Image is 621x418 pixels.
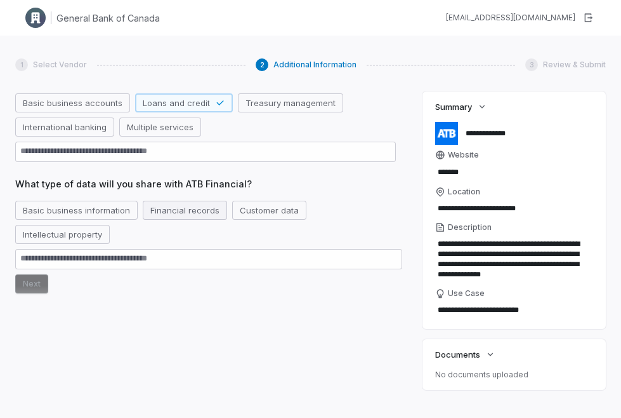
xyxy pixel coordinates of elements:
[15,177,402,191] span: What type of data will you share with ATB Financial?
[435,370,593,380] p: No documents uploaded
[15,118,114,137] button: International banking
[238,93,343,112] button: Treasury management
[33,60,87,70] span: Select Vendor
[15,225,110,244] button: Intellectual property
[15,201,138,220] button: Basic business information
[15,58,28,71] div: 1
[232,201,306,220] button: Customer data
[135,93,233,112] button: Loans and credit
[435,349,480,360] span: Documents
[448,288,485,299] span: Use Case
[446,13,575,23] div: [EMAIL_ADDRESS][DOMAIN_NAME]
[431,95,491,118] button: Summary
[273,60,356,70] span: Additional Information
[448,150,479,160] span: Website
[435,101,472,112] span: Summary
[435,163,572,181] input: Website
[431,343,499,366] button: Documents
[435,199,593,217] input: Location
[25,8,46,28] img: Clerk Logo
[15,93,130,112] button: Basic business accounts
[448,187,480,197] span: Location
[435,235,593,283] textarea: Description
[525,58,538,71] div: 3
[256,58,268,71] div: 2
[543,60,606,70] span: Review & Submit
[143,201,227,220] button: Financial records
[119,118,201,137] button: Multiple services
[56,11,160,25] h1: General Bank of Canada
[448,222,492,233] span: Description
[435,301,593,319] textarea: Use Case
